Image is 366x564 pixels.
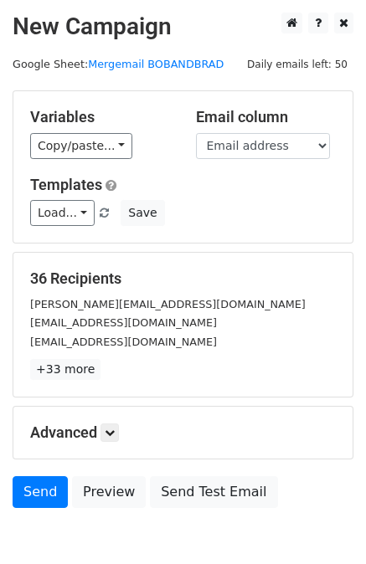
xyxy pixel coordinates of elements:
a: Send [13,476,68,508]
a: Daily emails left: 50 [241,58,353,70]
div: Widget chat [282,484,366,564]
span: Daily emails left: 50 [241,55,353,74]
a: Preview [72,476,146,508]
a: Load... [30,200,95,226]
iframe: Chat Widget [282,484,366,564]
h5: Email column [196,108,337,126]
a: Templates [30,176,102,193]
h5: Variables [30,108,171,126]
button: Save [121,200,164,226]
a: Mergemail BOBANDBRAD [88,58,224,70]
a: Send Test Email [150,476,277,508]
a: +33 more [30,359,101,380]
small: [EMAIL_ADDRESS][DOMAIN_NAME] [30,316,217,329]
small: [PERSON_NAME][EMAIL_ADDRESS][DOMAIN_NAME] [30,298,306,310]
h5: Advanced [30,423,336,442]
small: Google Sheet: [13,58,224,70]
h2: New Campaign [13,13,353,41]
a: Copy/paste... [30,133,132,159]
small: [EMAIL_ADDRESS][DOMAIN_NAME] [30,336,217,348]
h5: 36 Recipients [30,269,336,288]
